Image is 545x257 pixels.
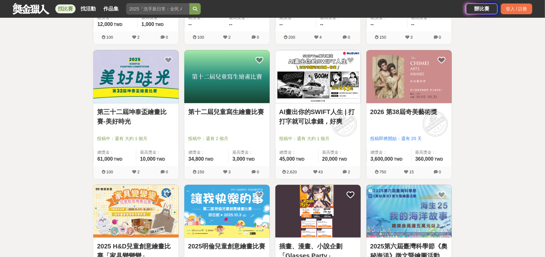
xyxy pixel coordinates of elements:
[322,156,338,162] span: 20,000
[410,35,413,40] span: 3
[106,35,113,40] span: 100
[55,4,76,13] a: 找比賽
[197,170,204,174] span: 150
[140,149,175,156] span: 最高獎金：
[275,185,361,238] a: Cover Image
[320,22,324,27] span: --
[229,22,233,27] span: --
[126,3,189,15] input: 2025「洗手新日常：全民 ALL IN」洗手歌全台徵選
[439,170,441,174] span: 0
[114,157,122,162] span: TWD
[370,22,374,27] span: --
[279,149,314,156] span: 總獎金：
[137,170,139,174] span: 2
[288,35,295,40] span: 200
[188,156,204,162] span: 34,800
[78,4,98,13] a: 找活動
[275,185,361,238] img: Cover Image
[366,185,452,238] a: Cover Image
[287,170,297,174] span: 2,620
[319,35,321,40] span: 4
[140,156,156,162] span: 10,000
[205,157,213,162] span: TWD
[97,156,113,162] span: 61,000
[97,107,175,126] a: 第三十二屆坤泰盃繪畫比賽-美好時光
[322,149,357,156] span: 最高獎金：
[466,3,498,14] a: 辦比賽
[156,157,165,162] span: TWD
[106,170,113,174] span: 100
[379,170,386,174] span: 750
[228,35,230,40] span: 2
[197,35,204,40] span: 100
[279,107,357,126] a: AI畫出你的SWIFT人生 | 打打字就可以拿錢，好爽
[318,170,323,174] span: 43
[366,185,452,238] img: Cover Image
[275,50,361,103] img: Cover Image
[93,185,179,238] img: Cover Image
[101,4,121,13] a: 作品集
[339,157,347,162] span: TWD
[188,149,224,156] span: 總獎金：
[97,135,175,142] span: 投稿中：還有 大約 1 個月
[188,135,266,142] span: 投稿中：還有 2 個月
[232,149,266,156] span: 最高獎金：
[97,149,132,156] span: 總獎金：
[501,3,532,14] div: 登入 / 註冊
[184,50,270,103] img: Cover Image
[188,107,266,117] a: 第十二屆兒童寫生繪畫比賽
[370,149,407,156] span: 總獎金：
[93,185,179,238] a: Cover Image
[348,170,350,174] span: 2
[166,35,168,40] span: 0
[137,35,139,40] span: 2
[97,22,113,27] span: 12,000
[415,156,434,162] span: 360,000
[141,22,154,27] span: 1,000
[257,170,259,174] span: 0
[184,185,270,238] a: Cover Image
[184,185,270,238] img: Cover Image
[279,22,283,27] span: --
[409,170,414,174] span: 15
[188,241,266,251] a: 2025明倫兒童創意繪畫比賽
[370,107,448,117] a: 2026 第38屆奇美藝術獎
[415,149,448,156] span: 最高獎金：
[279,135,357,142] span: 投稿中：還有 大約 1 個月
[155,22,164,27] span: TWD
[296,157,304,162] span: TWD
[279,156,295,162] span: 45,000
[379,35,386,40] span: 150
[370,135,448,142] span: 投稿即將開始：還有 20 天
[435,157,443,162] span: TWD
[232,156,245,162] span: 3,000
[228,170,230,174] span: 3
[257,35,259,40] span: 0
[246,157,255,162] span: TWD
[93,50,179,103] img: Cover Image
[188,22,192,27] span: --
[166,170,168,174] span: 0
[439,35,441,40] span: 0
[370,156,393,162] span: 3,600,000
[366,50,452,103] img: Cover Image
[114,22,122,27] span: TWD
[411,22,415,27] span: --
[394,157,402,162] span: TWD
[348,35,350,40] span: 0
